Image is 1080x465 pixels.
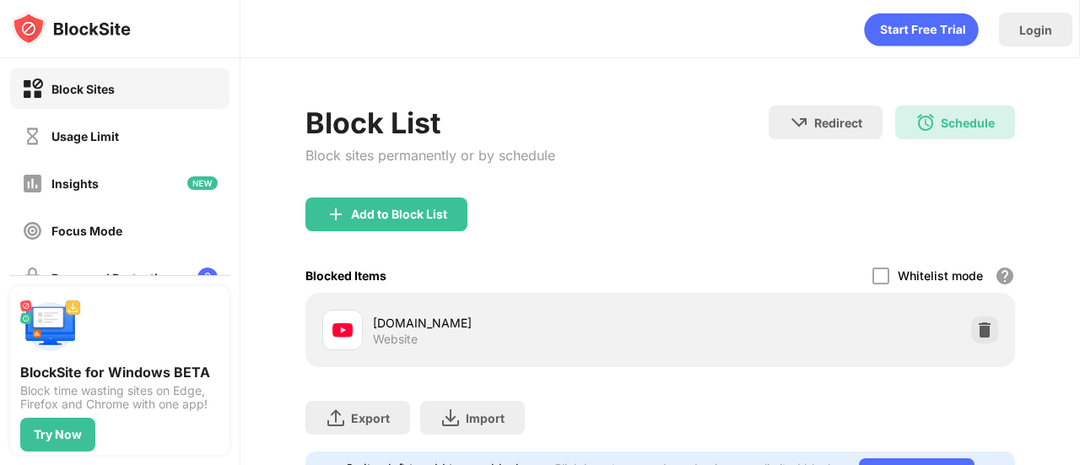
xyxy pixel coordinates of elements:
[1019,23,1052,37] div: Login
[22,173,43,194] img: insights-off.svg
[351,411,390,425] div: Export
[941,116,995,130] div: Schedule
[51,129,119,143] div: Usage Limit
[22,78,43,100] img: block-on.svg
[373,314,661,332] div: [DOMAIN_NAME]
[22,268,43,289] img: password-protection-off.svg
[20,296,81,357] img: push-desktop.svg
[197,268,218,288] img: lock-menu.svg
[51,271,173,285] div: Password Protection
[373,332,418,347] div: Website
[466,411,505,425] div: Import
[51,176,99,191] div: Insights
[351,208,447,221] div: Add to Block List
[51,82,115,96] div: Block Sites
[12,12,131,46] img: logo-blocksite.svg
[864,13,979,46] div: animation
[22,126,43,147] img: time-usage-off.svg
[22,220,43,241] img: focus-off.svg
[305,105,555,140] div: Block List
[305,268,386,283] div: Blocked Items
[305,147,555,164] div: Block sites permanently or by schedule
[51,224,122,238] div: Focus Mode
[187,176,218,190] img: new-icon.svg
[34,428,82,441] div: Try Now
[814,116,862,130] div: Redirect
[332,320,353,340] img: favicons
[20,364,219,381] div: BlockSite for Windows BETA
[20,384,219,411] div: Block time wasting sites on Edge, Firefox and Chrome with one app!
[898,268,983,283] div: Whitelist mode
